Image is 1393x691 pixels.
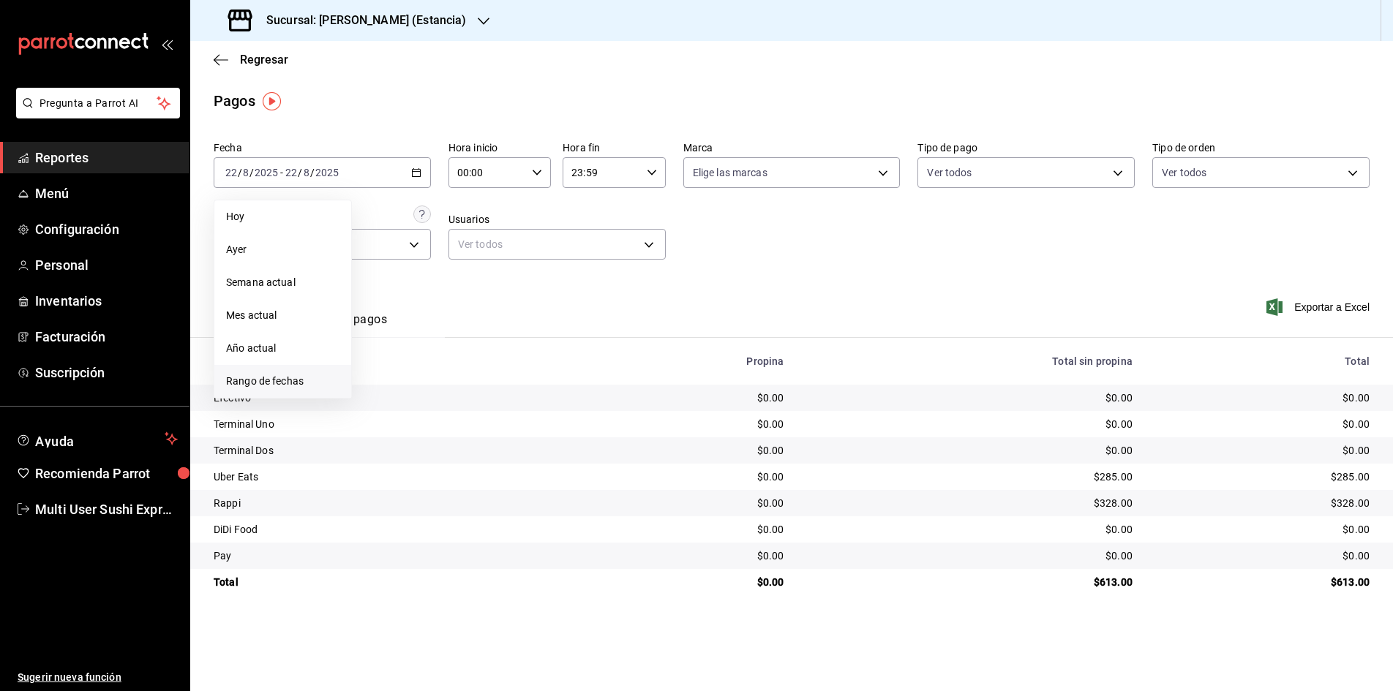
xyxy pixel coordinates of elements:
span: Ayuda [35,430,159,448]
input: -- [303,167,310,178]
label: Fecha [214,143,431,153]
span: - [280,167,283,178]
label: Marca [683,143,901,153]
input: ---- [254,167,279,178]
div: $0.00 [1156,443,1370,458]
input: ---- [315,167,339,178]
span: Regresar [240,53,288,67]
div: $0.00 [807,522,1132,537]
label: Hora inicio [448,143,551,153]
div: $285.00 [1156,469,1370,484]
a: Pregunta a Parrot AI [10,106,180,121]
div: $0.00 [1156,522,1370,537]
div: Terminal Uno [214,417,579,431]
span: Recomienda Parrot [35,464,178,483]
div: $0.00 [1156,417,1370,431]
div: $0.00 [603,443,784,458]
div: Propina [603,355,784,367]
button: Ver pagos [332,312,387,337]
label: Tipo de orden [1152,143,1370,153]
span: Inventarios [35,291,178,311]
label: Usuarios [448,214,666,224]
div: $0.00 [1156,390,1370,405]
img: Tooltip marker [263,92,281,110]
div: $0.00 [603,390,784,405]
div: Tipo de pago [214,355,579,367]
div: $0.00 [603,548,784,563]
span: Rango de fechas [226,374,339,389]
span: Hoy [226,209,339,224]
div: $0.00 [603,496,784,510]
button: Pregunta a Parrot AI [16,88,180,118]
div: $0.00 [807,417,1132,431]
span: Pregunta a Parrot AI [40,96,157,111]
span: Menú [35,184,178,203]
span: Ayer [226,242,339,257]
span: Reportes [35,148,178,167]
input: -- [242,167,249,178]
div: Pagos [214,90,255,112]
h3: Sucursal: [PERSON_NAME] (Estancia) [255,12,466,29]
div: $328.00 [1156,496,1370,510]
span: / [249,167,254,178]
span: Configuración [35,219,178,239]
div: DiDi Food [214,522,579,537]
button: Regresar [214,53,288,67]
span: Elige las marcas [693,165,767,180]
div: Efectivo [214,390,579,405]
div: Ver todos [448,229,666,260]
span: Personal [35,255,178,275]
div: Total [214,575,579,589]
label: Hora fin [563,143,665,153]
div: Uber Eats [214,469,579,484]
div: $328.00 [807,496,1132,510]
div: $613.00 [807,575,1132,589]
div: $0.00 [603,417,784,431]
span: Suscripción [35,363,178,382]
span: / [238,167,242,178]
span: Multi User Sushi Express [35,499,178,519]
div: $613.00 [1156,575,1370,589]
input: -- [225,167,238,178]
span: Ver todos [1162,165,1206,180]
span: Ver todos [927,165,972,180]
div: $0.00 [807,390,1132,405]
span: Facturación [35,327,178,347]
span: Sugerir nueva función [18,670,178,685]
div: $285.00 [807,469,1132,484]
button: open_drawer_menu [161,38,173,50]
div: Terminal Dos [214,443,579,458]
div: $0.00 [603,575,784,589]
div: $0.00 [1156,548,1370,563]
div: Total sin propina [807,355,1132,367]
label: Tipo de pago [917,143,1135,153]
div: Total [1156,355,1370,367]
button: Exportar a Excel [1269,298,1370,316]
span: / [310,167,315,178]
div: $0.00 [807,548,1132,563]
span: / [298,167,302,178]
span: Mes actual [226,308,339,323]
input: -- [285,167,298,178]
span: Año actual [226,341,339,356]
span: Semana actual [226,275,339,290]
div: $0.00 [603,522,784,537]
div: Rappi [214,496,579,510]
div: $0.00 [807,443,1132,458]
div: Pay [214,548,579,563]
div: $0.00 [603,469,784,484]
